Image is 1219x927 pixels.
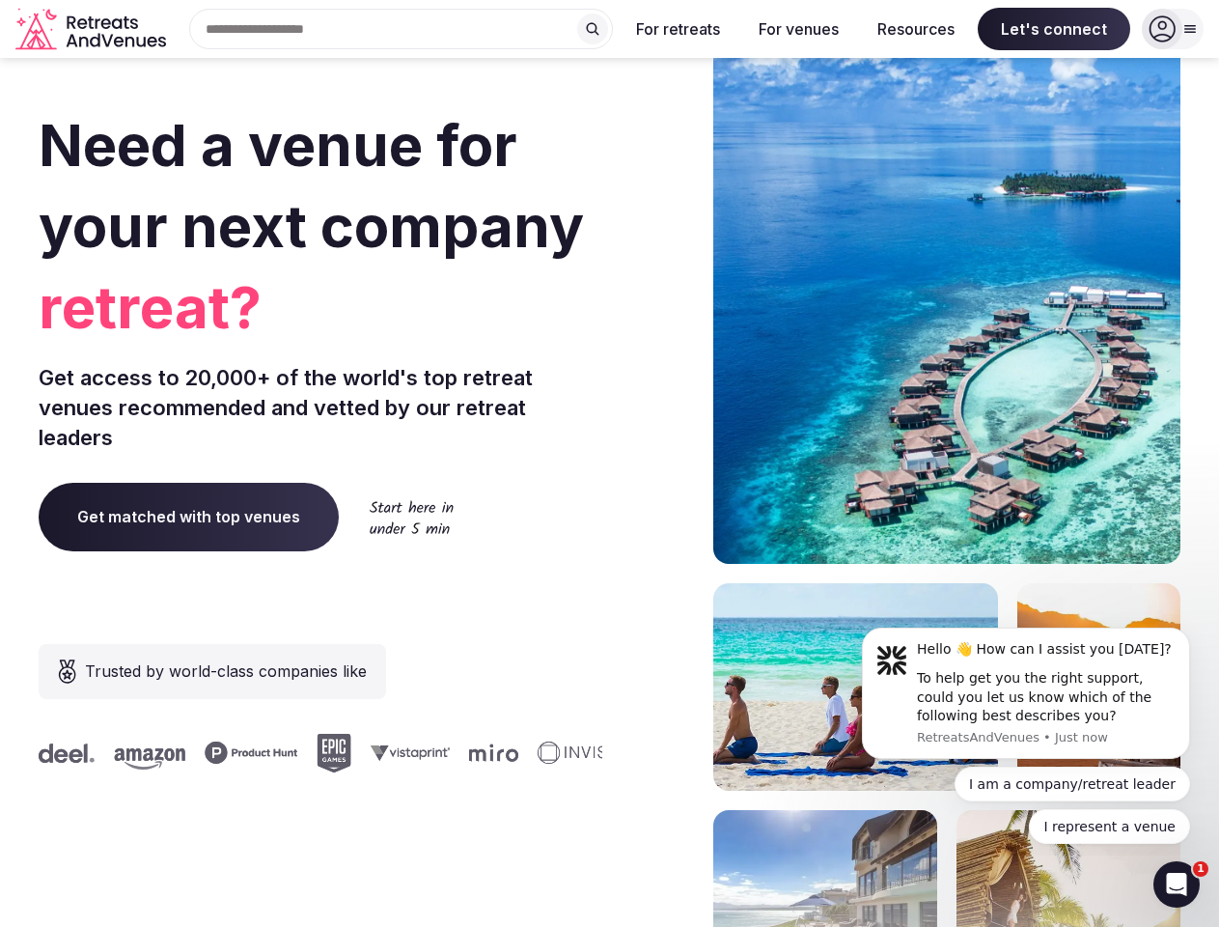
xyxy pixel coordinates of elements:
a: Get matched with top venues [39,483,339,550]
span: Trusted by world-class companies like [85,660,367,683]
p: Get access to 20,000+ of the world's top retreat venues recommended and vetted by our retreat lea... [39,363,602,452]
span: 1 [1193,861,1208,877]
svg: Deel company logo [26,744,82,763]
svg: Miro company logo [457,744,506,762]
img: yoga on tropical beach [713,583,998,791]
img: Start here in under 5 min [370,500,454,534]
svg: Retreats and Venues company logo [15,8,170,51]
svg: Invisible company logo [525,742,631,765]
a: Visit the homepage [15,8,170,51]
span: Let's connect [978,8,1130,50]
iframe: Intercom live chat [1153,861,1200,908]
iframe: Intercom notifications message [833,610,1219,856]
svg: Epic Games company logo [304,734,339,772]
button: For venues [743,8,854,50]
span: Need a venue for your next company [39,110,584,261]
svg: Vistaprint company logo [358,744,437,761]
button: For retreats [621,8,735,50]
button: Resources [862,8,970,50]
span: retreat? [39,267,602,348]
img: woman sitting in back of truck with camels [1017,583,1180,791]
